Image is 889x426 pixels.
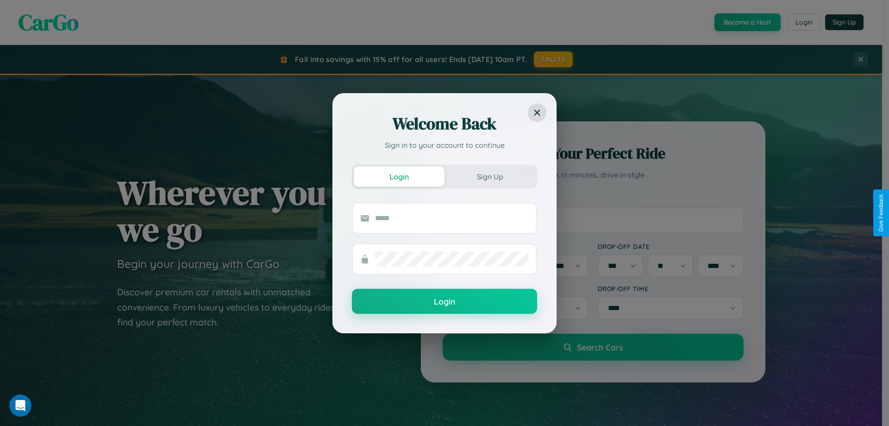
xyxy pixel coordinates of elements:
[444,166,535,187] button: Sign Up
[354,166,444,187] button: Login
[352,140,537,151] p: Sign in to your account to continue
[352,289,537,314] button: Login
[352,113,537,135] h2: Welcome Back
[878,194,884,232] div: Give Feedback
[9,394,31,417] iframe: Intercom live chat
